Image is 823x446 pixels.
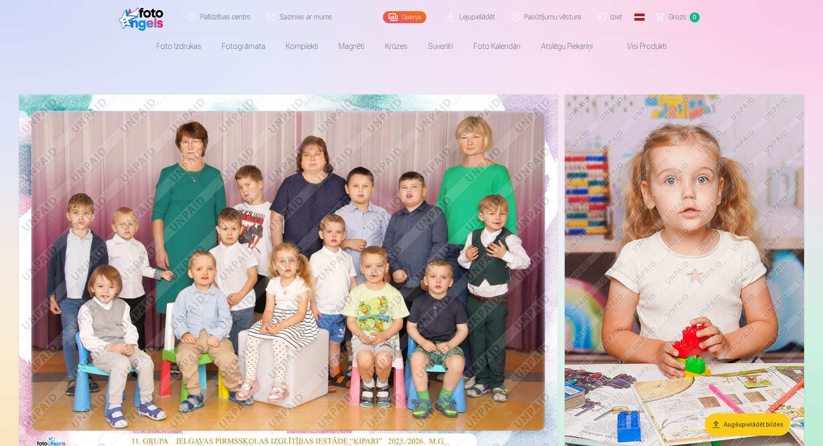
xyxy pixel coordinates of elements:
img: /fa1 [119,3,168,31]
span: Grozs [669,12,686,22]
button: Augšupielādēt bildes [705,413,790,436]
a: Foto kalendāri [463,34,531,58]
a: Visi produkti [603,34,677,58]
span: 0 [690,12,700,22]
a: Suvenīri [418,34,463,58]
a: Komplekti [275,34,328,58]
a: Krūzes [375,34,418,58]
a: Foto izdrukas [146,34,211,58]
a: Galerija [383,11,426,23]
a: Fotogrāmata [211,34,275,58]
a: Magnēti [328,34,375,58]
a: Atslēgu piekariņi [531,34,603,58]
